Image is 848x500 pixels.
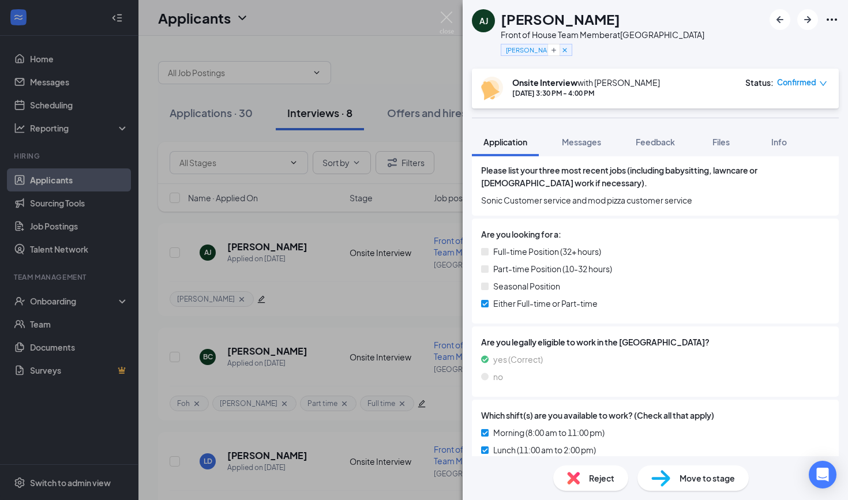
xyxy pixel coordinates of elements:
[481,164,830,189] span: Please list your three most recent jobs (including babysitting, lawncare or [DEMOGRAPHIC_DATA] wo...
[493,426,605,439] span: Morning (8:00 am to 11:00 pm)
[561,46,569,54] svg: Cross
[481,194,830,206] span: Sonic Customer service and mod pizza customer service
[777,77,816,88] span: Confirmed
[483,137,527,147] span: Application
[819,80,827,88] span: down
[493,297,598,310] span: Either Full-time or Part-time
[797,9,818,30] button: ArrowRight
[770,9,790,30] button: ArrowLeftNew
[825,13,839,27] svg: Ellipses
[493,353,543,366] span: yes (Correct)
[512,77,577,88] b: Onsite Interview
[493,370,503,383] span: no
[493,280,560,292] span: Seasonal Position
[512,77,660,88] div: with [PERSON_NAME]
[481,336,830,348] span: Are you legally eligible to work in the [GEOGRAPHIC_DATA]?
[589,472,614,484] span: Reject
[636,137,675,147] span: Feedback
[493,245,601,258] span: Full-time Position (32+ hours)
[809,461,836,488] div: Open Intercom Messenger
[547,44,560,56] button: Plus
[712,137,730,147] span: Files
[801,13,815,27] svg: ArrowRight
[481,228,561,240] span: Are you looking for a:
[479,15,488,27] div: AJ
[745,77,774,88] div: Status :
[493,443,596,456] span: Lunch (11:00 am to 2:00 pm)
[493,262,612,275] span: Part-time Position (10-32 hours)
[506,45,558,55] span: [PERSON_NAME]
[501,9,620,29] h1: [PERSON_NAME]
[501,29,704,40] div: Front of House Team Member at [GEOGRAPHIC_DATA]
[550,47,557,54] svg: Plus
[481,409,714,422] span: Which shift(s) are you available to work? (Check all that apply)
[562,137,601,147] span: Messages
[512,88,660,98] div: [DATE] 3:30 PM - 4:00 PM
[680,472,735,484] span: Move to stage
[771,137,787,147] span: Info
[773,13,787,27] svg: ArrowLeftNew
